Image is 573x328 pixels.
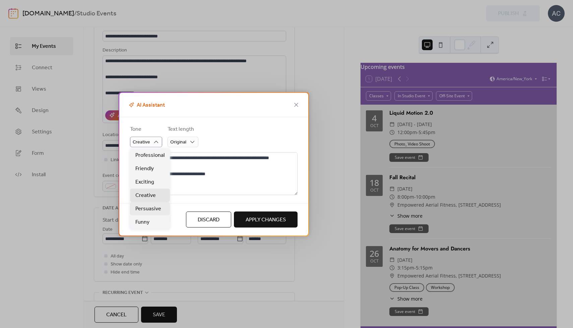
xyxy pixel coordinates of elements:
span: Professional [135,151,165,159]
span: Original [170,137,186,146]
button: Apply Changes [234,211,298,227]
div: Tone [130,125,161,133]
span: Exciting [135,178,154,186]
span: Discard [198,216,219,224]
div: Text length [168,125,197,133]
span: AI Assistant [127,101,165,109]
button: Discard [186,211,231,227]
span: Persuasive [135,205,161,213]
span: Creative [133,137,150,146]
span: Creative [135,192,156,200]
span: Funny [135,218,149,226]
span: Apply Changes [246,216,286,224]
span: Friendly [135,165,154,173]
